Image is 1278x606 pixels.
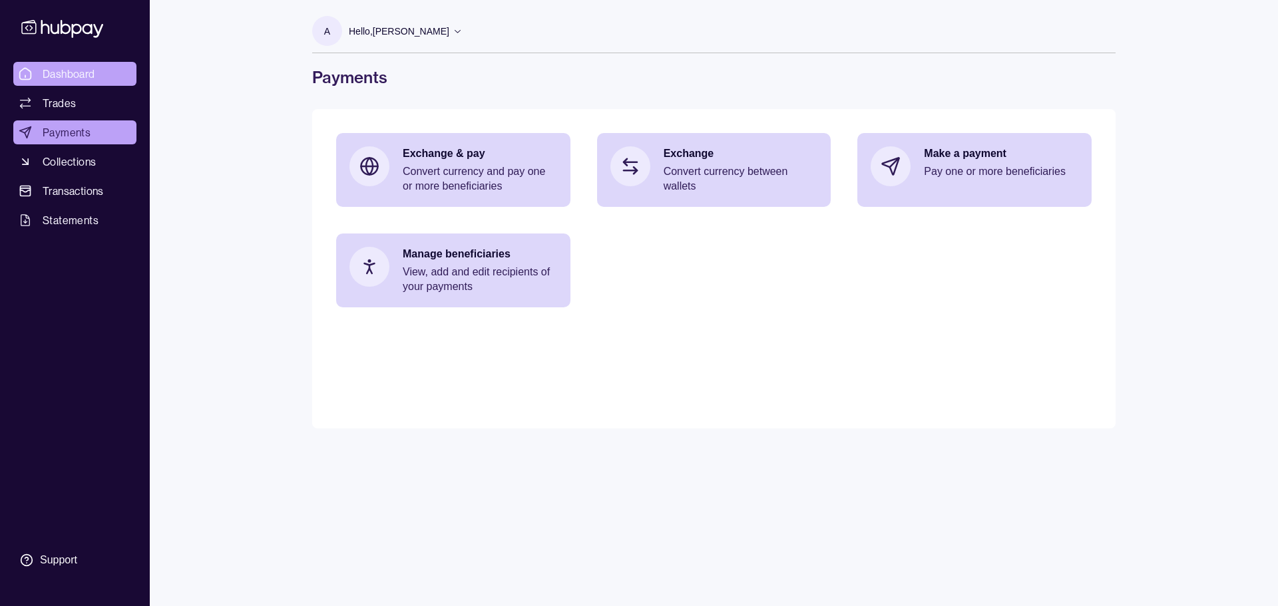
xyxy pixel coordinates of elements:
a: Statements [13,208,136,232]
span: Statements [43,212,99,228]
p: View, add and edit recipients of your payments [403,265,557,294]
span: Trades [43,95,76,111]
p: Hello, [PERSON_NAME] [349,24,449,39]
div: Support [40,553,77,567]
span: Collections [43,154,96,170]
p: Convert currency between wallets [664,164,818,194]
span: Transactions [43,183,104,199]
a: Support [13,546,136,574]
a: Collections [13,150,136,174]
h1: Payments [312,67,1116,88]
span: Payments [43,124,91,140]
p: Manage beneficiaries [403,247,557,261]
a: Exchange & payConvert currency and pay one or more beneficiaries [336,133,570,207]
a: Trades [13,91,136,115]
a: Payments [13,120,136,144]
a: Transactions [13,179,136,203]
p: Convert currency and pay one or more beneficiaries [403,164,557,194]
p: Pay one or more beneficiaries [924,164,1078,179]
p: A [324,24,330,39]
p: Exchange & pay [403,146,557,161]
p: Make a payment [924,146,1078,161]
a: Dashboard [13,62,136,86]
span: Dashboard [43,66,95,82]
a: Manage beneficiariesView, add and edit recipients of your payments [336,233,570,307]
a: ExchangeConvert currency between wallets [597,133,831,207]
a: Make a paymentPay one or more beneficiaries [857,133,1092,200]
p: Exchange [664,146,818,161]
